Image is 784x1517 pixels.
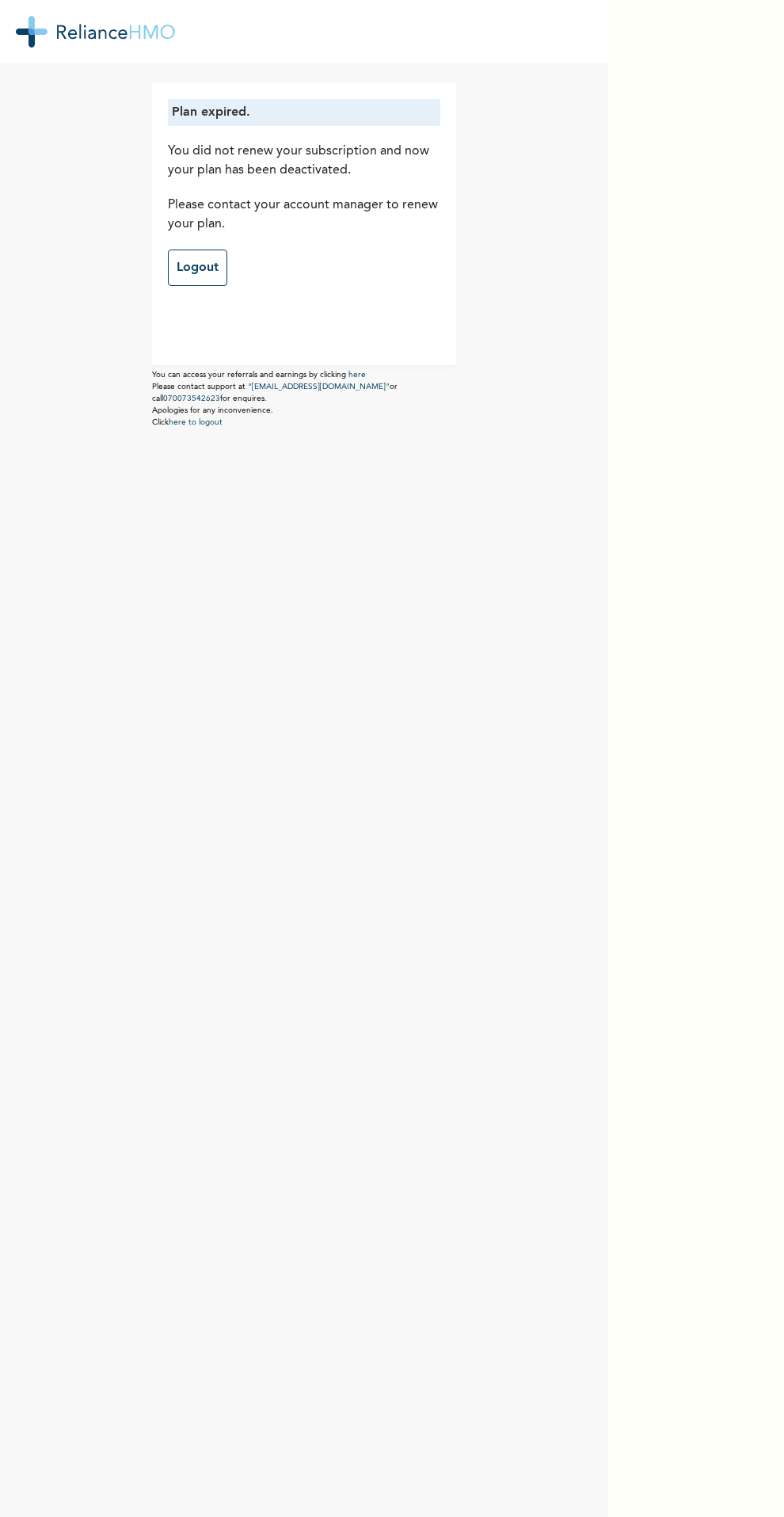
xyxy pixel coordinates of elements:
[16,16,175,48] img: RelianceHMO
[248,383,390,391] a: "[EMAIL_ADDRESS][DOMAIN_NAME]"
[163,394,220,402] a: 070073542623
[348,371,366,379] a: here
[152,381,456,417] p: Please contact support at or call for enquires. Apologies for any inconvenience.
[168,142,440,180] p: You did not renew your subscription and now your plan has been deactivated.
[169,418,223,426] a: here to logout
[172,103,436,122] p: Plan expired.
[168,250,227,286] a: Logout
[152,417,456,429] p: Click
[168,196,440,234] p: Please contact your account manager to renew your plan.
[152,369,456,381] p: You can access your referrals and earnings by clicking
